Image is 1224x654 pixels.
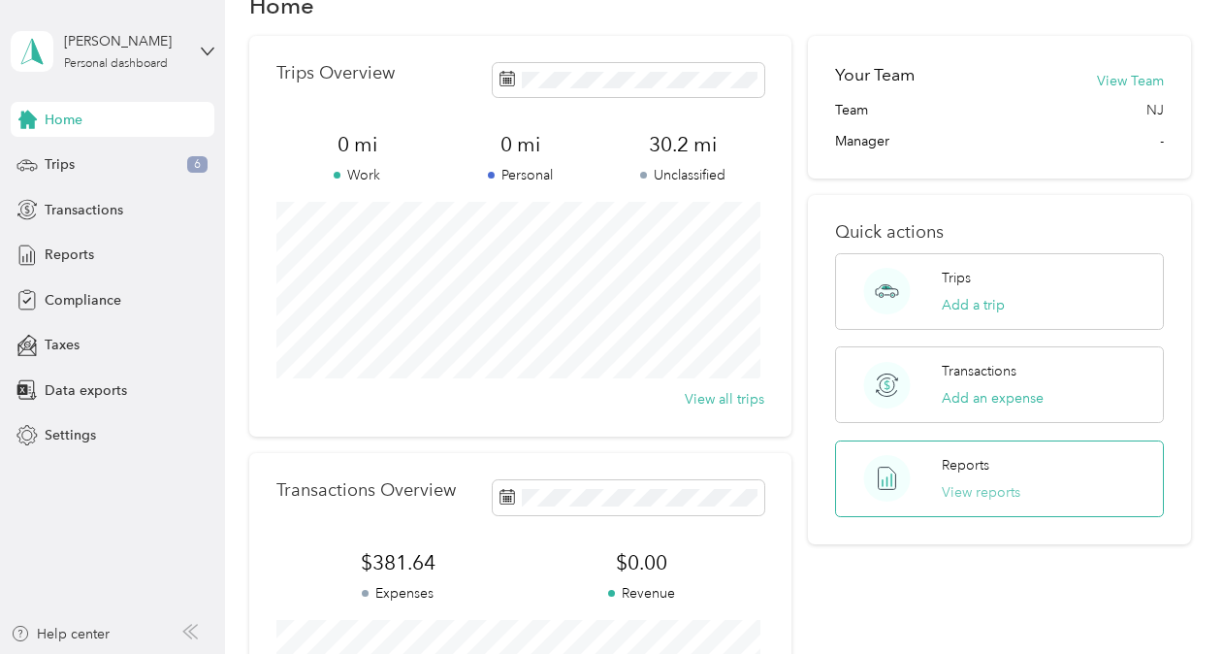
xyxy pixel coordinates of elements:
[276,583,521,604] p: Expenses
[942,268,971,288] p: Trips
[1115,545,1224,654] iframe: Everlance-gr Chat Button Frame
[64,58,168,70] div: Personal dashboard
[276,165,439,185] p: Work
[276,549,521,576] span: $381.64
[45,380,127,401] span: Data exports
[942,482,1020,503] button: View reports
[942,455,989,475] p: Reports
[1146,100,1164,120] span: NJ
[835,131,889,151] span: Manager
[45,290,121,311] span: Compliance
[835,100,868,120] span: Team
[45,245,94,265] span: Reports
[45,335,80,355] span: Taxes
[601,165,764,185] p: Unclassified
[1160,131,1164,151] span: -
[520,583,764,604] p: Revenue
[685,389,764,409] button: View all trips
[187,156,208,174] span: 6
[45,200,123,220] span: Transactions
[601,131,764,158] span: 30.2 mi
[276,131,439,158] span: 0 mi
[45,425,96,445] span: Settings
[276,480,456,501] p: Transactions Overview
[942,295,1005,315] button: Add a trip
[438,165,601,185] p: Personal
[942,388,1044,409] button: Add an expense
[835,222,1163,243] p: Quick actions
[45,154,75,175] span: Trips
[276,63,395,83] p: Trips Overview
[520,549,764,576] span: $0.00
[438,131,601,158] span: 0 mi
[11,624,110,644] button: Help center
[45,110,82,130] span: Home
[64,31,185,51] div: [PERSON_NAME]
[835,63,915,87] h2: Your Team
[1097,71,1164,91] button: View Team
[942,361,1016,381] p: Transactions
